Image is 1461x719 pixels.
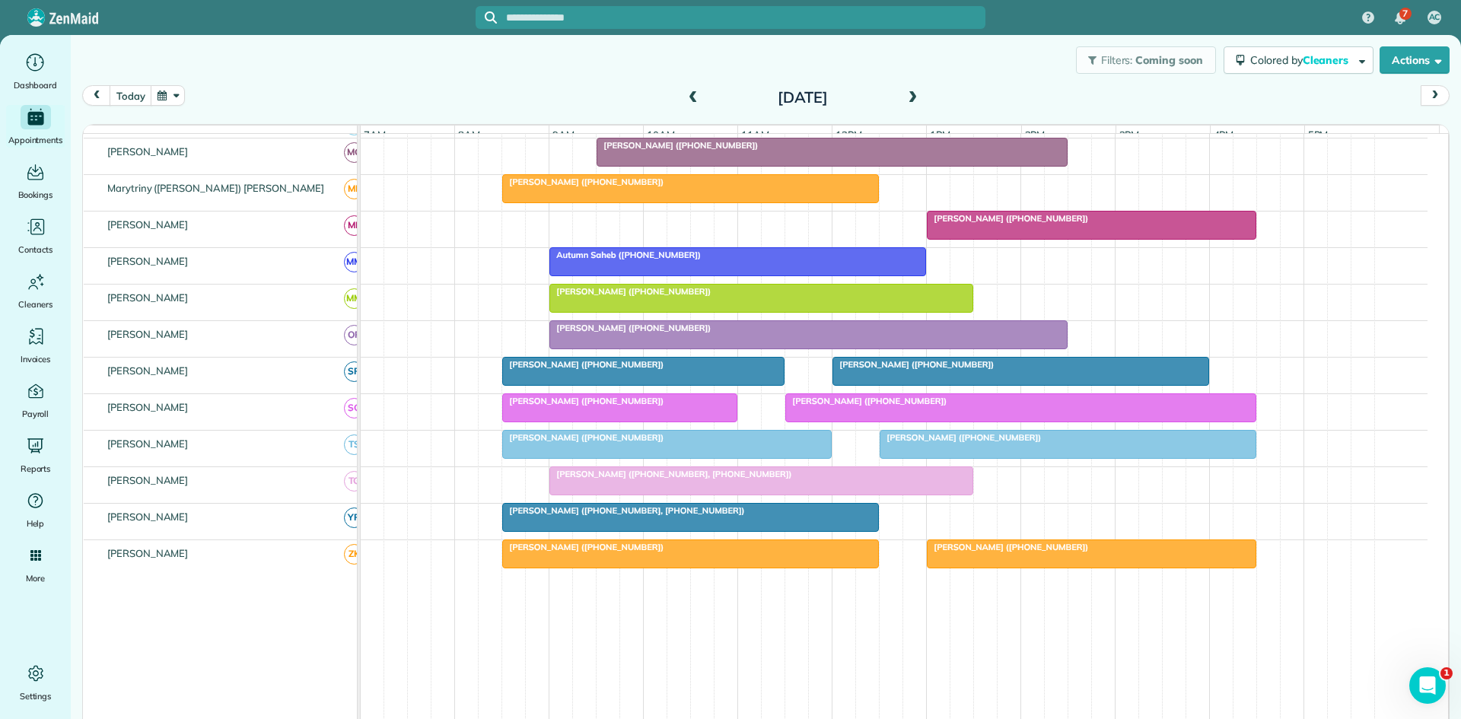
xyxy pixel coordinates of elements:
[476,11,497,24] button: Focus search
[1022,129,1049,141] span: 2pm
[6,160,65,202] a: Bookings
[501,359,664,370] span: [PERSON_NAME] ([PHONE_NUMBER])
[344,544,364,565] span: ZK
[6,324,65,367] a: Invoices
[549,323,711,333] span: [PERSON_NAME] ([PHONE_NUMBER])
[1303,53,1351,67] span: Cleaners
[708,89,898,106] h2: [DATE]
[501,396,664,406] span: [PERSON_NAME] ([PHONE_NUMBER])
[6,50,65,93] a: Dashboard
[927,129,953,141] span: 1pm
[6,661,65,704] a: Settings
[344,325,364,345] span: OR
[738,129,772,141] span: 11am
[18,242,53,257] span: Contacts
[344,434,364,455] span: TS
[1402,8,1408,20] span: 7
[832,129,865,141] span: 12pm
[344,361,364,382] span: SR
[22,406,49,422] span: Payroll
[549,250,702,260] span: Autumn Saheb ([PHONE_NUMBER])
[104,218,192,231] span: [PERSON_NAME]
[879,432,1042,443] span: [PERSON_NAME] ([PHONE_NUMBER])
[501,542,664,552] span: [PERSON_NAME] ([PHONE_NUMBER])
[926,542,1089,552] span: [PERSON_NAME] ([PHONE_NUMBER])
[344,288,364,309] span: MM
[1224,46,1373,74] button: Colored byCleaners
[1116,129,1143,141] span: 3pm
[644,129,678,141] span: 10am
[6,215,65,257] a: Contacts
[549,129,578,141] span: 9am
[926,213,1089,224] span: [PERSON_NAME] ([PHONE_NUMBER])
[1305,129,1332,141] span: 5pm
[110,85,151,106] button: today
[344,507,364,528] span: YR
[104,328,192,340] span: [PERSON_NAME]
[785,396,947,406] span: [PERSON_NAME] ([PHONE_NUMBER])
[1429,11,1440,24] span: AC
[344,471,364,492] span: TG
[344,398,364,418] span: SC
[596,140,759,151] span: [PERSON_NAME] ([PHONE_NUMBER])
[18,187,53,202] span: Bookings
[361,129,389,141] span: 7am
[344,142,364,163] span: MG
[26,571,45,586] span: More
[104,364,192,377] span: [PERSON_NAME]
[455,129,483,141] span: 8am
[21,461,51,476] span: Reports
[14,78,57,93] span: Dashboard
[6,488,65,531] a: Help
[104,511,192,523] span: [PERSON_NAME]
[1380,46,1450,74] button: Actions
[832,359,995,370] span: [PERSON_NAME] ([PHONE_NUMBER])
[501,505,745,516] span: [PERSON_NAME] ([PHONE_NUMBER], [PHONE_NUMBER])
[104,437,192,450] span: [PERSON_NAME]
[21,352,51,367] span: Invoices
[104,291,192,304] span: [PERSON_NAME]
[1409,667,1446,704] iframe: Intercom live chat
[104,474,192,486] span: [PERSON_NAME]
[1384,2,1416,35] div: 7 unread notifications
[6,105,65,148] a: Appointments
[501,177,664,187] span: [PERSON_NAME] ([PHONE_NUMBER])
[501,432,664,443] span: [PERSON_NAME] ([PHONE_NUMBER])
[344,179,364,199] span: ME
[104,145,192,157] span: [PERSON_NAME]
[1211,129,1237,141] span: 4pm
[20,689,52,704] span: Settings
[1135,53,1204,67] span: Coming soon
[8,132,63,148] span: Appointments
[1421,85,1450,106] button: next
[485,11,497,24] svg: Focus search
[6,379,65,422] a: Payroll
[1250,53,1354,67] span: Colored by
[549,469,792,479] span: [PERSON_NAME] ([PHONE_NUMBER], [PHONE_NUMBER])
[6,434,65,476] a: Reports
[104,182,327,194] span: Marytriny ([PERSON_NAME]) [PERSON_NAME]
[27,516,45,531] span: Help
[1440,667,1453,679] span: 1
[104,401,192,413] span: [PERSON_NAME]
[549,286,711,297] span: [PERSON_NAME] ([PHONE_NUMBER])
[6,269,65,312] a: Cleaners
[104,547,192,559] span: [PERSON_NAME]
[344,252,364,272] span: MM
[18,297,53,312] span: Cleaners
[344,215,364,236] span: ML
[82,85,111,106] button: prev
[104,255,192,267] span: [PERSON_NAME]
[1101,53,1133,67] span: Filters:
